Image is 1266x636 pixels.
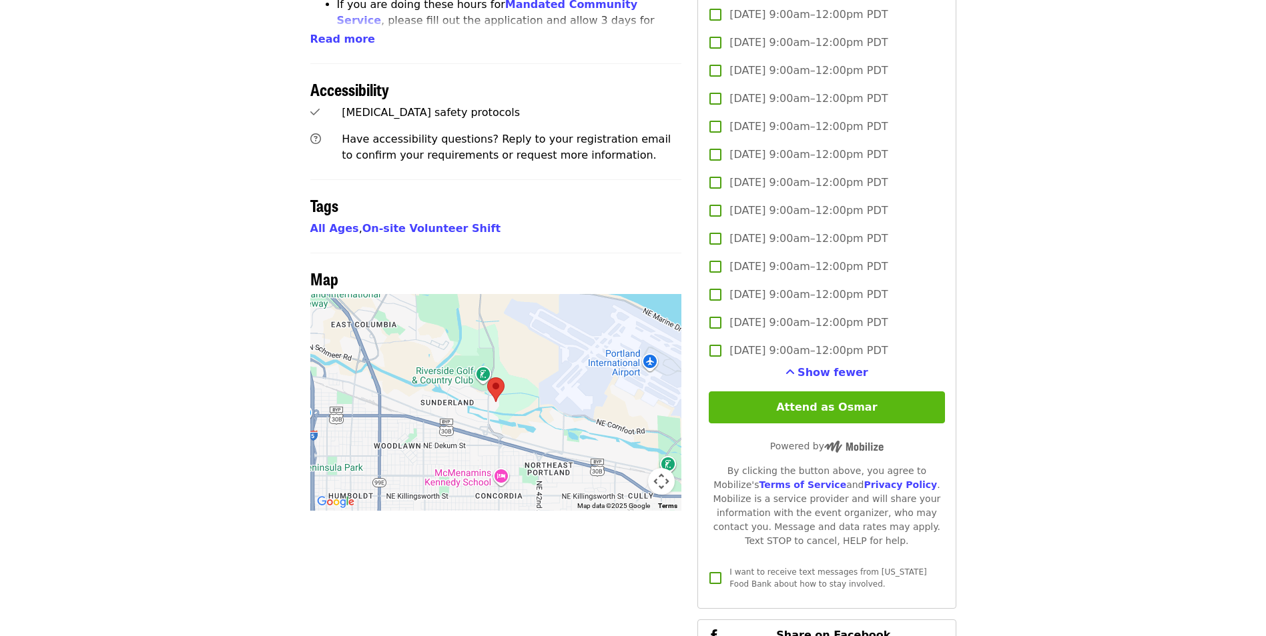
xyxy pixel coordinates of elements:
a: On-site Volunteer Shift [362,222,501,235]
span: Read more [310,33,375,45]
span: [DATE] 9:00am–12:00pm PDT [729,7,888,23]
i: check icon [310,106,320,119]
span: Show fewer [798,366,868,379]
button: Attend as Osmar [709,391,944,423]
span: , [310,222,362,235]
img: Powered by Mobilize [824,441,884,453]
span: Powered by [770,441,884,451]
span: [DATE] 9:00am–12:00pm PDT [729,119,888,135]
span: [DATE] 9:00am–12:00pm PDT [729,231,888,247]
div: [MEDICAL_DATA] safety protocols [342,105,681,121]
img: Google [314,493,358,511]
span: Map [310,267,338,290]
span: [DATE] 9:00am–12:00pm PDT [729,35,888,51]
span: [DATE] 9:00am–12:00pm PDT [729,175,888,191]
a: All Ages [310,222,359,235]
span: [DATE] 9:00am–12:00pm PDT [729,147,888,163]
span: [DATE] 9:00am–12:00pm PDT [729,91,888,107]
i: question-circle icon [310,133,321,145]
a: Terms (opens in new tab) [658,502,677,509]
span: [DATE] 9:00am–12:00pm PDT [729,259,888,275]
span: [DATE] 9:00am–12:00pm PDT [729,63,888,79]
button: Map camera controls [648,468,675,495]
a: Open this area in Google Maps (opens a new window) [314,493,358,511]
span: [DATE] 9:00am–12:00pm PDT [729,315,888,331]
div: By clicking the button above, you agree to Mobilize's and . Mobilize is a service provider and wi... [709,464,944,548]
button: See more timeslots [785,365,868,381]
span: Have accessibility questions? Reply to your registration email to confirm your requirements or re... [342,133,671,161]
span: Accessibility [310,77,389,101]
span: Map data ©2025 Google [577,502,650,509]
span: [DATE] 9:00am–12:00pm PDT [729,203,888,219]
span: Tags [310,193,338,217]
button: Read more [310,31,375,47]
span: [DATE] 9:00am–12:00pm PDT [729,287,888,303]
a: Terms of Service [759,479,846,490]
span: I want to receive text messages from [US_STATE] Food Bank about how to stay involved. [729,567,926,589]
span: [DATE] 9:00am–12:00pm PDT [729,343,888,359]
a: Privacy Policy [864,479,937,490]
